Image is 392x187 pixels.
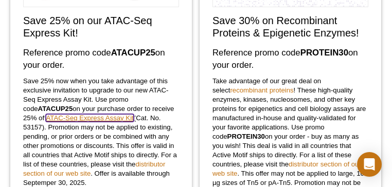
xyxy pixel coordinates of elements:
div: Open Intercom Messenger [357,152,382,177]
strong: ATACUP25 [111,48,155,58]
a: distributor section of our web site [212,160,361,177]
h2: Save 25% on our ATAC-Seq Express Kit! [23,14,179,39]
strong: PROTEIN30 [227,133,265,140]
a: ATAC-Seq Express Assay Kit [46,114,133,122]
h3: Reference promo code on your order. [23,47,179,71]
h3: Reference promo code on your order. [212,47,368,71]
a: distributor section of our web site [23,160,165,177]
strong: PROTEIN30 [300,48,348,58]
strong: ATACUP25 [38,105,73,113]
a: recombinant proteins [230,86,293,94]
h2: Save 30% on Recombinant Proteins & Epigenetic Enzymes! [212,14,368,39]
